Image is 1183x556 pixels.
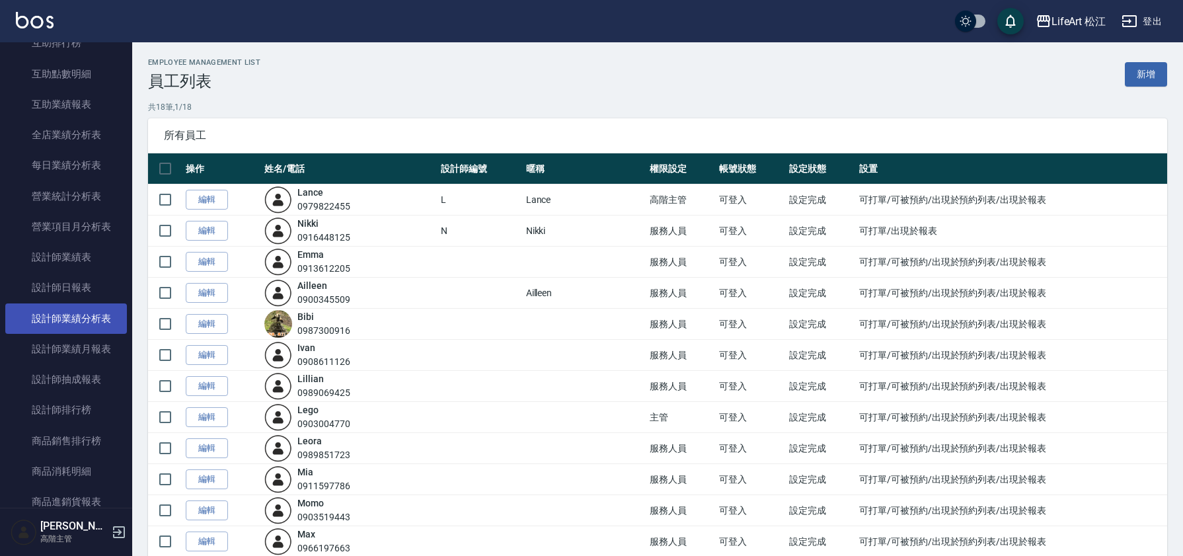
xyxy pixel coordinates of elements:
a: 互助排行榜 [5,28,127,58]
a: 互助業績報表 [5,89,127,120]
a: Momo [297,498,324,508]
a: Lance [297,187,323,198]
td: N [438,216,522,247]
a: 營業統計分析表 [5,181,127,212]
a: 編輯 [186,469,228,490]
td: 可打單/出現於報表 [856,216,1167,247]
a: 商品進銷貨報表 [5,487,127,517]
th: 權限設定 [646,153,716,184]
a: 商品消耗明細 [5,456,127,487]
div: 0913612205 [297,262,350,276]
h2: Employee Management List [148,58,260,67]
th: 暱稱 [523,153,646,184]
td: 高階主管 [646,184,716,216]
td: 服務人員 [646,340,716,371]
a: 編輯 [186,438,228,459]
img: user-login-man-human-body-mobile-person-512.png [264,341,292,369]
img: user-login-man-human-body-mobile-person-512.png [264,465,292,493]
td: 可登入 [716,278,786,309]
img: user-login-man-human-body-mobile-person-512.png [264,434,292,462]
td: 可打單/可被預約/出現於預約列表/出現於報表 [856,371,1167,402]
img: user-login-man-human-body-mobile-person-512.png [264,372,292,400]
p: 共 18 筆, 1 / 18 [148,101,1167,113]
img: user-login-man-human-body-mobile-person-512.png [264,217,292,245]
h3: 員工列表 [148,72,260,91]
a: 互助點數明細 [5,59,127,89]
a: 新增 [1125,62,1167,87]
td: 可登入 [716,340,786,371]
a: 設計師排行榜 [5,395,127,425]
img: user-login-man-human-body-mobile-person-512.png [264,248,292,276]
div: 0900345509 [297,293,350,307]
a: 編輯 [186,532,228,552]
a: 編輯 [186,407,228,428]
td: 服務人員 [646,216,716,247]
a: 編輯 [186,500,228,521]
td: 設定完成 [786,371,856,402]
td: 設定完成 [786,184,856,216]
a: 每日業績分析表 [5,150,127,180]
img: user-login-man-human-body-mobile-person-512.png [264,403,292,431]
td: 可登入 [716,371,786,402]
td: 可打單/可被預約/出現於預約列表/出現於報表 [856,464,1167,495]
a: 編輯 [186,345,228,366]
a: 編輯 [186,314,228,335]
td: 服務人員 [646,278,716,309]
td: 可打單/可被預約/出現於預約列表/出現於報表 [856,247,1167,278]
td: 可登入 [716,433,786,464]
button: save [997,8,1024,34]
th: 姓名/電話 [261,153,438,184]
a: 編輯 [186,252,228,272]
td: 可登入 [716,402,786,433]
a: 全店業績分析表 [5,120,127,150]
a: 營業項目月分析表 [5,212,127,242]
td: 設定完成 [786,464,856,495]
td: 設定完成 [786,495,856,526]
img: user-login-man-human-body-mobile-person-512.png [264,496,292,524]
td: 設定完成 [786,433,856,464]
img: user-login-man-human-body-mobile-person-512.png [264,528,292,555]
td: 設定完成 [786,402,856,433]
th: 設置 [856,153,1167,184]
a: Lillian [297,374,324,384]
img: user-login-man-human-body-mobile-person-512.png [264,186,292,214]
img: user-login-man-human-body-mobile-person-512.png [264,279,292,307]
td: Nikki [523,216,646,247]
a: 設計師業績表 [5,242,127,272]
div: 0908611126 [297,355,350,369]
a: Emma [297,249,324,260]
td: 可打單/可被預約/出現於預約列表/出現於報表 [856,402,1167,433]
td: 可打單/可被預約/出現於預約列表/出現於報表 [856,340,1167,371]
img: avatar.jpeg [264,310,292,338]
td: 可登入 [716,216,786,247]
a: 商品銷售排行榜 [5,426,127,456]
td: 服務人員 [646,464,716,495]
td: 設定完成 [786,340,856,371]
td: 服務人員 [646,433,716,464]
a: Lego [297,405,319,415]
td: 可打單/可被預約/出現於預約列表/出現於報表 [856,433,1167,464]
td: L [438,184,522,216]
p: 高階主管 [40,533,108,545]
a: Mia [297,467,313,477]
td: 服務人員 [646,371,716,402]
a: 編輯 [186,376,228,397]
td: 可登入 [716,247,786,278]
td: 設定完成 [786,309,856,340]
td: 設定完成 [786,247,856,278]
a: 編輯 [186,190,228,210]
a: Bibi [297,311,314,322]
td: 可登入 [716,184,786,216]
th: 設計師編號 [438,153,522,184]
div: 0987300916 [297,324,350,338]
a: Nikki [297,218,319,229]
h5: [PERSON_NAME] [40,520,108,533]
td: 主管 [646,402,716,433]
td: 可打單/可被預約/出現於預約列表/出現於報表 [856,184,1167,216]
td: 可登入 [716,464,786,495]
td: 服務人員 [646,495,716,526]
th: 操作 [182,153,261,184]
div: LifeArt 松江 [1051,13,1106,30]
img: Logo [16,12,54,28]
td: 服務人員 [646,309,716,340]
